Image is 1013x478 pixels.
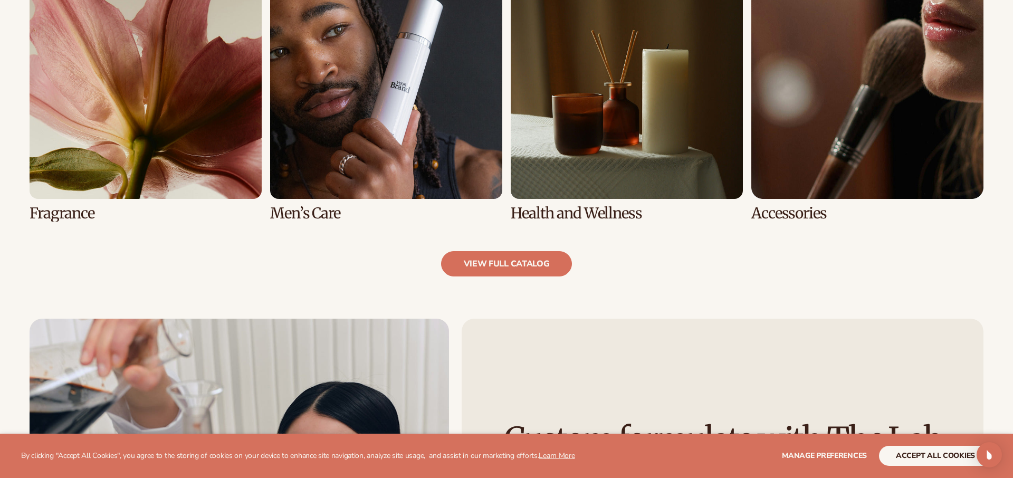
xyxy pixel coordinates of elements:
[977,442,1002,467] div: Open Intercom Messenger
[21,452,575,461] p: By clicking "Accept All Cookies", you agree to the storing of cookies on your device to enhance s...
[879,446,992,466] button: accept all cookies
[782,451,867,461] span: Manage preferences
[782,446,867,466] button: Manage preferences
[539,451,575,461] a: Learn More
[441,251,572,276] a: view full catalog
